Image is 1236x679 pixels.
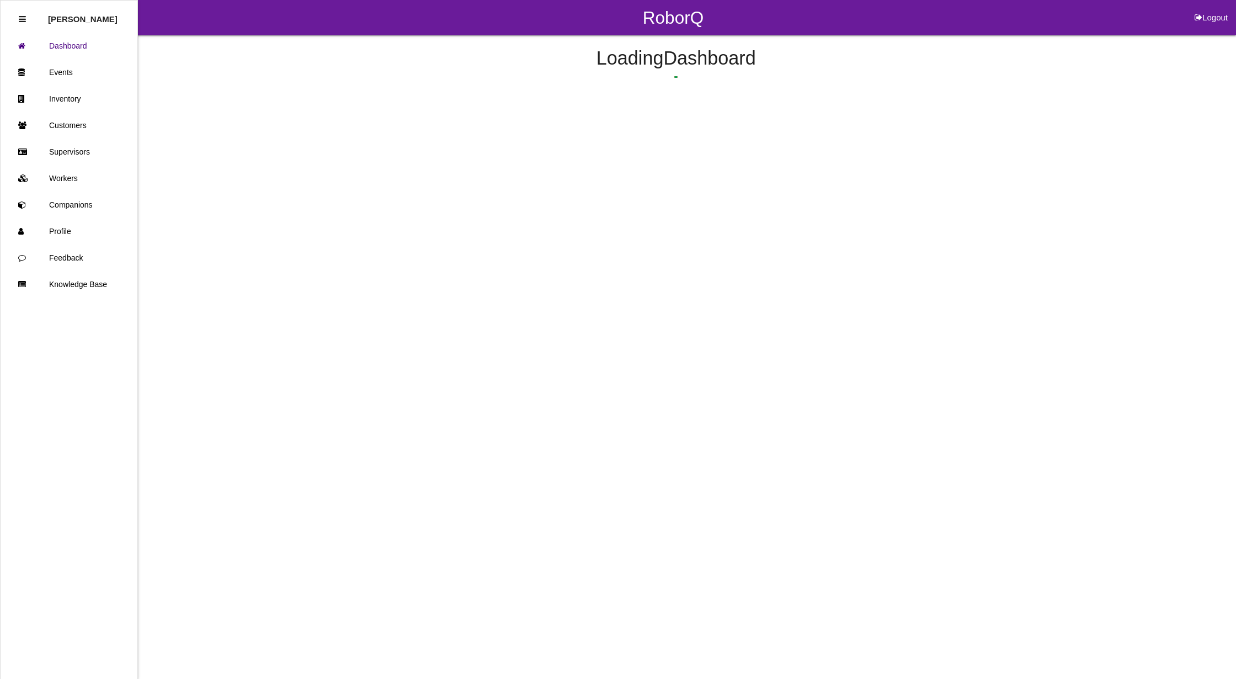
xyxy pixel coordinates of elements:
a: Supervisors [1,139,137,165]
p: Rosie Blandino [48,6,118,24]
h4: Loading Dashboard [166,48,1186,69]
a: Dashboard [1,33,137,59]
div: Close [19,6,26,33]
a: Knowledge Base [1,271,137,298]
a: Profile [1,218,137,245]
a: Inventory [1,86,137,112]
a: Customers [1,112,137,139]
a: Workers [1,165,137,192]
a: Feedback [1,245,137,271]
a: Events [1,59,137,86]
a: Companions [1,192,137,218]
